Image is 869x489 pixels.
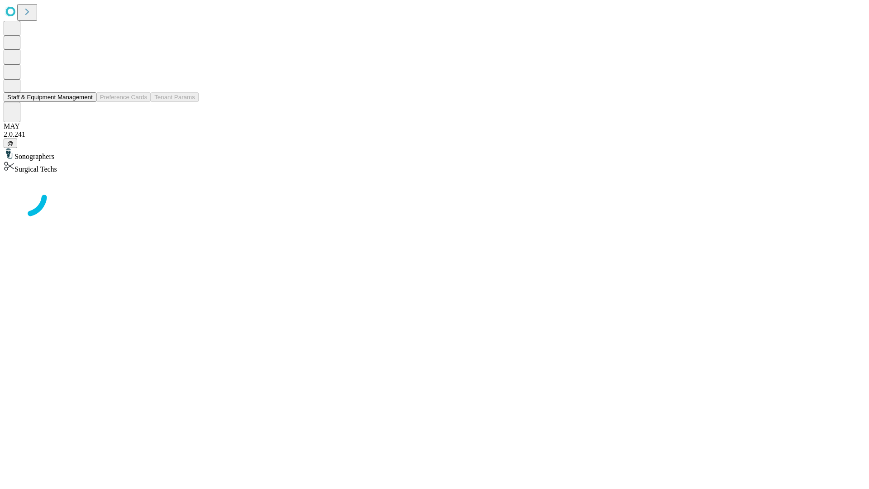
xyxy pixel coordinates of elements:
[4,130,865,139] div: 2.0.241
[96,92,151,102] button: Preference Cards
[4,161,865,173] div: Surgical Techs
[4,122,865,130] div: MAY
[4,148,865,161] div: Sonographers
[4,92,96,102] button: Staff & Equipment Management
[7,140,14,147] span: @
[4,139,17,148] button: @
[151,92,199,102] button: Tenant Params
